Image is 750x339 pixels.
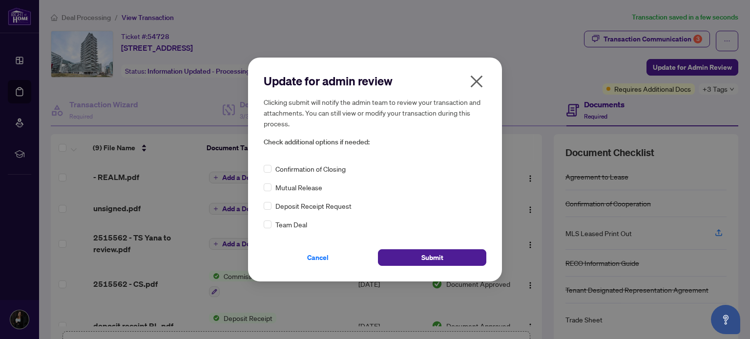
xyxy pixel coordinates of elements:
button: Open asap [711,305,740,334]
span: Check additional options if needed: [264,137,486,148]
h2: Update for admin review [264,73,486,89]
span: Confirmation of Closing [275,163,346,174]
span: Deposit Receipt Request [275,200,352,211]
span: Team Deal [275,219,307,230]
span: Mutual Release [275,182,322,193]
button: Cancel [264,249,372,266]
span: Submit [421,250,443,265]
span: Cancel [307,250,329,265]
h5: Clicking submit will notify the admin team to review your transaction and attachments. You can st... [264,97,486,129]
span: close [469,74,484,89]
button: Submit [378,249,486,266]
